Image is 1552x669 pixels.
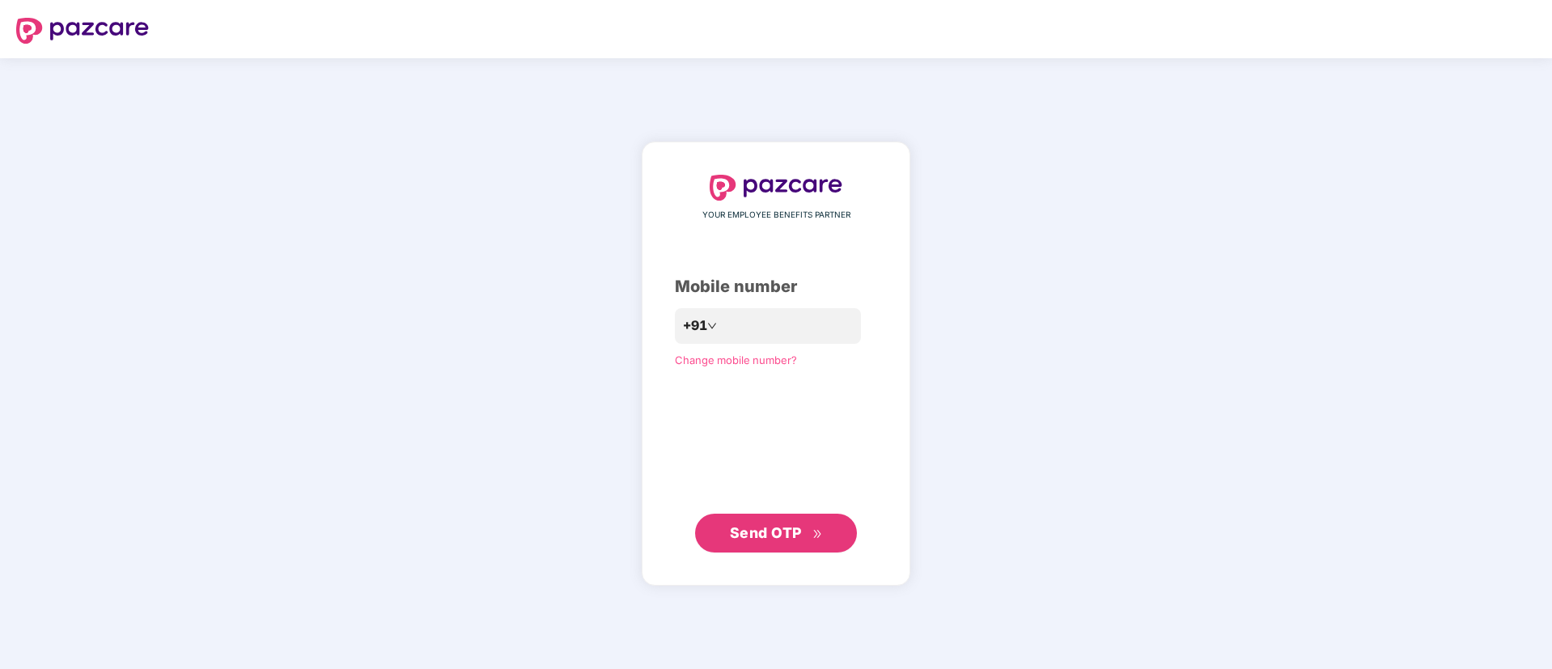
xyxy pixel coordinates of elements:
[812,529,823,540] span: double-right
[695,514,857,553] button: Send OTPdouble-right
[16,18,149,44] img: logo
[707,321,717,331] span: down
[675,354,797,366] a: Change mobile number?
[675,274,877,299] div: Mobile number
[702,209,850,222] span: YOUR EMPLOYEE BENEFITS PARTNER
[710,175,842,201] img: logo
[683,315,707,336] span: +91
[730,524,802,541] span: Send OTP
